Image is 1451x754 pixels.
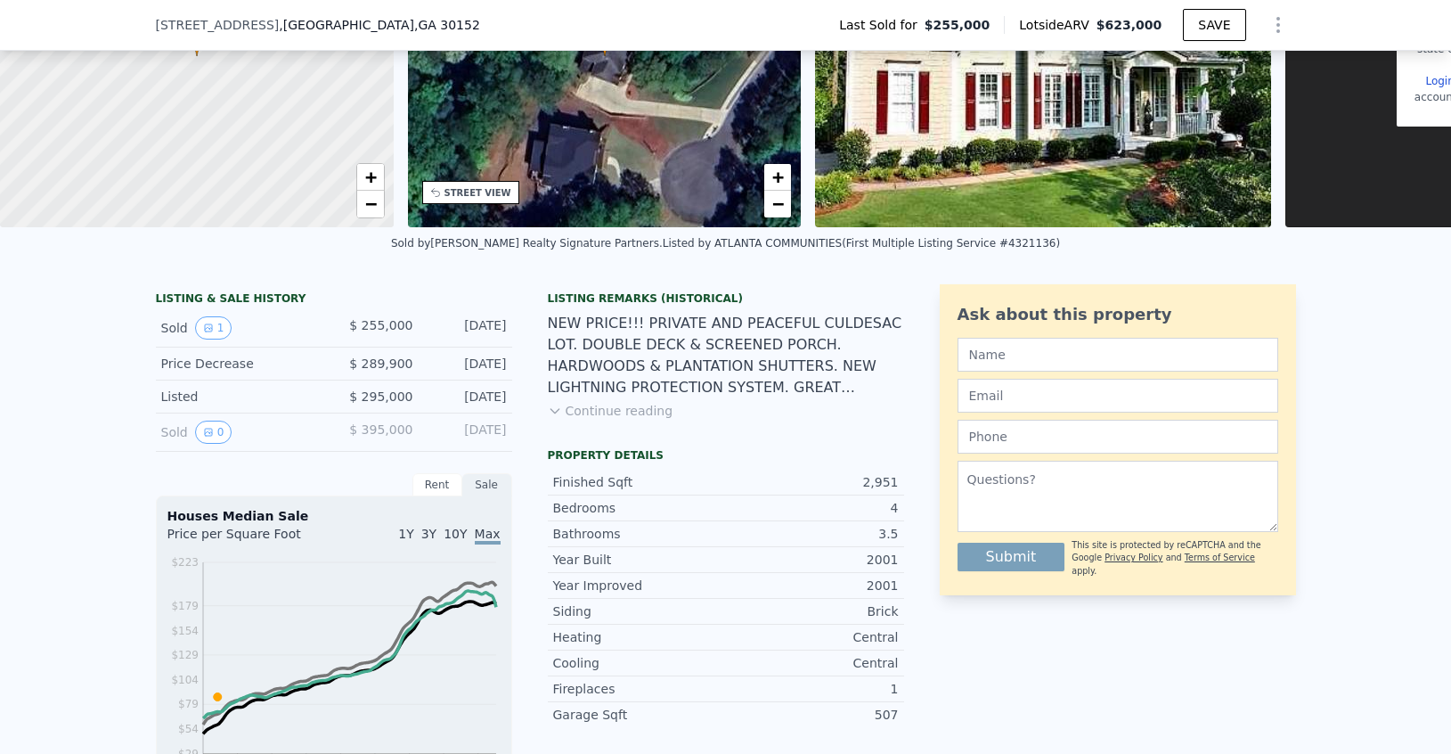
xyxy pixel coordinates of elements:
[1096,18,1162,32] span: $623,000
[958,379,1278,413] input: Email
[553,551,726,569] div: Year Built
[279,16,480,34] span: , [GEOGRAPHIC_DATA]
[958,543,1065,571] button: Submit
[171,600,199,612] tspan: $179
[958,420,1278,454] input: Phone
[1185,553,1255,562] a: Terms of Service
[167,525,334,553] div: Price per Square Foot
[548,448,904,463] div: Property details
[553,654,726,672] div: Cooling
[428,316,507,340] div: [DATE]
[553,525,726,543] div: Bathrooms
[391,237,663,250] div: Sold by [PERSON_NAME] Realty Signature Partners .
[663,237,1060,250] div: Listed by ATLANTA COMMUNITIES (First Multiple Listing Service #4321136)
[726,706,899,724] div: 507
[156,291,512,309] div: LISTING & SALE HISTORY
[171,649,199,661] tspan: $129
[349,318,412,332] span: $ 255,000
[726,551,899,569] div: 2001
[764,164,791,191] a: Zoom in
[161,355,320,373] div: Price Decrease
[925,16,990,34] span: $255,000
[553,680,726,698] div: Fireplaces
[1105,553,1162,562] a: Privacy Policy
[764,191,791,217] a: Zoom out
[475,527,501,545] span: Max
[178,698,199,710] tspan: $79
[548,402,673,420] button: Continue reading
[726,680,899,698] div: 1
[839,16,925,34] span: Last Sold for
[171,625,199,637] tspan: $154
[726,602,899,620] div: Brick
[349,357,412,371] span: $ 289,900
[357,191,384,217] a: Zoom out
[553,473,726,491] div: Finished Sqft
[462,473,512,496] div: Sale
[553,628,726,646] div: Heating
[726,628,899,646] div: Central
[553,706,726,724] div: Garage Sqft
[428,421,507,444] div: [DATE]
[553,577,726,594] div: Year Improved
[161,421,320,444] div: Sold
[398,527,413,541] span: 1Y
[553,602,726,620] div: Siding
[1260,7,1296,43] button: Show Options
[726,654,899,672] div: Central
[195,316,232,340] button: View historical data
[726,577,899,594] div: 2001
[421,527,436,541] span: 3Y
[958,338,1278,372] input: Name
[1183,9,1245,41] button: SAVE
[349,389,412,404] span: $ 295,000
[364,166,376,188] span: +
[548,291,904,306] div: Listing Remarks (Historical)
[958,302,1278,327] div: Ask about this property
[548,313,904,398] div: NEW PRICE!!! PRIVATE AND PEACEFUL CULDESAC LOT. DOUBLE DECK & SCREENED PORCH. HARDWOODS & PLANTAT...
[161,316,320,340] div: Sold
[412,473,462,496] div: Rent
[195,421,232,444] button: View historical data
[171,556,199,569] tspan: $223
[444,186,511,200] div: STREET VIEW
[364,193,376,215] span: −
[772,166,784,188] span: +
[357,164,384,191] a: Zoom in
[1072,539,1277,578] div: This site is protected by reCAPTCHA and the Google and apply.
[171,674,199,686] tspan: $104
[428,388,507,406] div: [DATE]
[726,525,899,543] div: 3.5
[161,388,320,406] div: Listed
[553,499,726,517] div: Bedrooms
[428,355,507,373] div: [DATE]
[1019,16,1096,34] span: Lotside ARV
[414,18,480,32] span: , GA 30152
[726,499,899,517] div: 4
[726,473,899,491] div: 2,951
[167,507,501,525] div: Houses Median Sale
[178,723,199,735] tspan: $54
[444,527,467,541] span: 10Y
[156,16,280,34] span: [STREET_ADDRESS]
[772,193,784,215] span: −
[349,422,412,437] span: $ 395,000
